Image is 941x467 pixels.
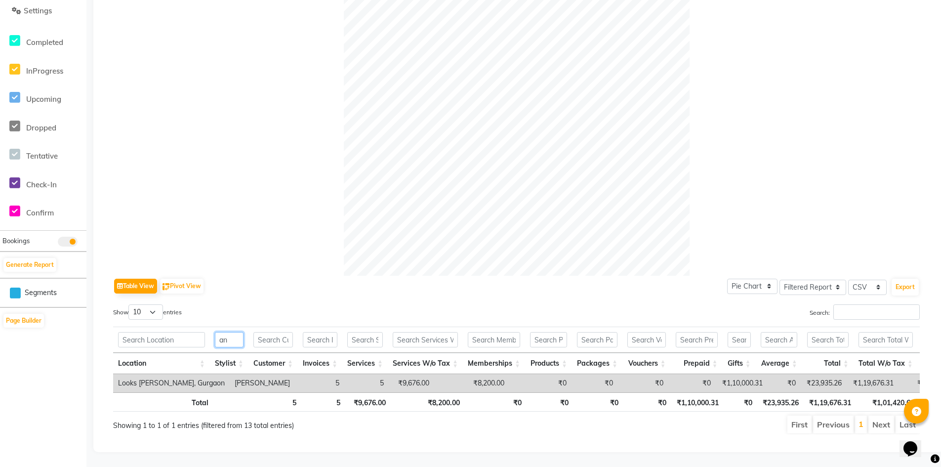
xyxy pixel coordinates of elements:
th: ₹1,10,000.31 [671,392,724,412]
th: ₹23,935.26 [757,392,804,412]
td: 5 [344,374,389,392]
th: ₹1,19,676.31 [804,392,856,412]
th: ₹0 [623,392,671,412]
th: 5 [301,392,346,412]
th: ₹0 [527,392,573,412]
td: ₹0 [572,374,618,392]
td: ₹0 [668,374,716,392]
input: Search: [833,304,920,320]
th: Total: activate to sort column ascending [802,353,854,374]
input: Search Stylist [215,332,244,347]
input: Search Total [807,332,849,347]
td: [PERSON_NAME] [230,374,295,392]
td: ₹0 [509,374,572,392]
th: Average: activate to sort column ascending [756,353,802,374]
th: Gifts: activate to sort column ascending [723,353,756,374]
th: Location: activate to sort column ascending [113,353,210,374]
a: Settings [2,5,84,17]
span: Check-In [26,180,57,189]
label: Search: [810,304,920,320]
span: Segments [25,288,57,298]
th: Total W/o Tax: activate to sort column ascending [854,353,918,374]
button: Export [892,279,919,296]
span: Tentative [26,151,58,161]
button: Pivot View [160,279,204,294]
th: Customer: activate to sort column ascending [248,353,298,374]
input: Search Services W/o Tax [393,332,458,347]
th: Services: activate to sort column ascending [342,353,388,374]
th: ₹0 [573,392,623,412]
td: 5 [295,374,344,392]
th: ₹8,200.00 [391,392,465,412]
th: Packages: activate to sort column ascending [572,353,622,374]
th: Vouchers: activate to sort column ascending [622,353,670,374]
div: Showing 1 to 1 of 1 entries (filtered from 13 total entries) [113,415,441,431]
label: Show entries [113,304,182,320]
input: Search Packages [577,332,617,347]
input: Search Total W/o Tax [859,332,913,347]
th: ₹0 [724,392,757,412]
td: Looks [PERSON_NAME], Gurgaon [113,374,230,392]
th: ₹1,01,420.60 [856,392,919,412]
input: Search Vouchers [627,332,665,347]
th: Prepaid: activate to sort column ascending [671,353,723,374]
input: Search Products [530,332,567,347]
th: Invoices: activate to sort column ascending [298,353,342,374]
td: ₹0 [618,374,668,392]
input: Search Customer [253,332,293,347]
span: Dropped [26,123,56,132]
th: Services W/o Tax: activate to sort column ascending [388,353,463,374]
span: Upcoming [26,94,61,104]
button: Page Builder [3,314,44,328]
td: ₹1,19,676.31 [847,374,899,392]
th: Products: activate to sort column ascending [525,353,572,374]
td: ₹0 [768,374,801,392]
a: 1 [859,419,863,429]
input: Search Location [118,332,205,347]
input: Search Gifts [728,332,751,347]
span: Settings [24,6,52,15]
span: InProgress [26,66,63,76]
span: Completed [26,38,63,47]
th: ₹9,676.00 [345,392,391,412]
input: Search Memberships [468,332,520,347]
button: Generate Report [3,258,56,272]
input: Search Services [347,332,383,347]
span: Confirm [26,208,54,217]
input: Search Invoices [303,332,337,347]
input: Search Prepaid [676,332,718,347]
th: ₹0 [465,392,527,412]
th: 5 [252,392,301,412]
span: Bookings [2,237,30,245]
input: Search Average [761,332,797,347]
th: Memberships: activate to sort column ascending [463,353,525,374]
select: Showentries [128,304,163,320]
td: ₹1,10,000.31 [716,374,768,392]
button: Table View [114,279,157,294]
th: Total [113,392,213,412]
td: ₹9,676.00 [389,374,434,392]
iframe: chat widget [900,427,931,457]
td: ₹23,935.26 [801,374,847,392]
th: Stylist: activate to sort column ascending [210,353,248,374]
td: ₹8,200.00 [434,374,509,392]
img: pivot.png [163,283,170,291]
